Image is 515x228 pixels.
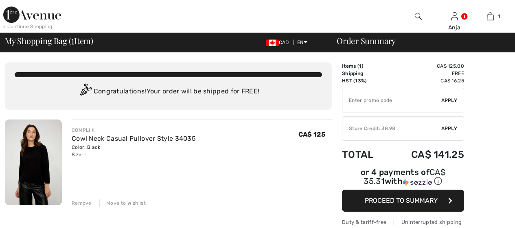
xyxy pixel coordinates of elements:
[415,11,422,21] img: search the website
[451,12,458,20] a: Sign In
[77,84,94,100] img: Congratulation2.svg
[298,131,325,138] span: CA$ 125
[342,125,441,132] div: Store Credit: 38.98
[487,11,494,21] img: My Bag
[365,197,438,204] span: Proceed to Summary
[342,141,388,168] td: Total
[72,135,196,142] a: Cowl Neck Casual Pullover Style 34035
[15,84,322,100] div: Congratulations! Your order will be shipped for FREE!
[72,144,196,158] div: Color: Black Size: L
[342,168,464,187] div: or 4 payments of with
[342,190,464,212] button: Proceed to Summary
[342,88,441,113] input: Promo code
[342,77,388,84] td: HST (13%)
[72,199,92,207] div: Remove
[342,70,388,77] td: Shipping
[5,37,93,45] span: My Shopping Bag ( Item)
[473,11,508,21] a: 1
[72,126,196,134] div: COMPLI K
[388,77,464,84] td: CA$ 16.25
[388,62,464,70] td: CA$ 125.00
[266,40,292,45] span: CAD
[441,125,458,132] span: Apply
[99,199,146,207] div: Move to Wishlist
[342,62,388,70] td: Items ( )
[359,63,362,69] span: 1
[403,179,432,186] img: Sezzle
[3,23,53,30] div: < Continue Shopping
[297,40,307,45] span: EN
[327,37,510,45] div: Order Summary
[342,218,464,226] div: Duty & tariff-free | Uninterrupted shipping
[342,168,464,190] div: or 4 payments ofCA$ 35.31withSezzle Click to learn more about Sezzle
[71,35,74,45] span: 1
[451,11,458,21] img: My Info
[498,13,500,20] span: 1
[441,97,458,104] span: Apply
[266,40,279,46] img: Canadian Dollar
[3,7,61,23] img: 1ère Avenue
[5,120,62,205] img: Cowl Neck Casual Pullover Style 34035
[388,141,464,168] td: CA$ 141.25
[364,167,445,186] span: CA$ 35.31
[437,23,472,32] div: Anja
[388,70,464,77] td: Free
